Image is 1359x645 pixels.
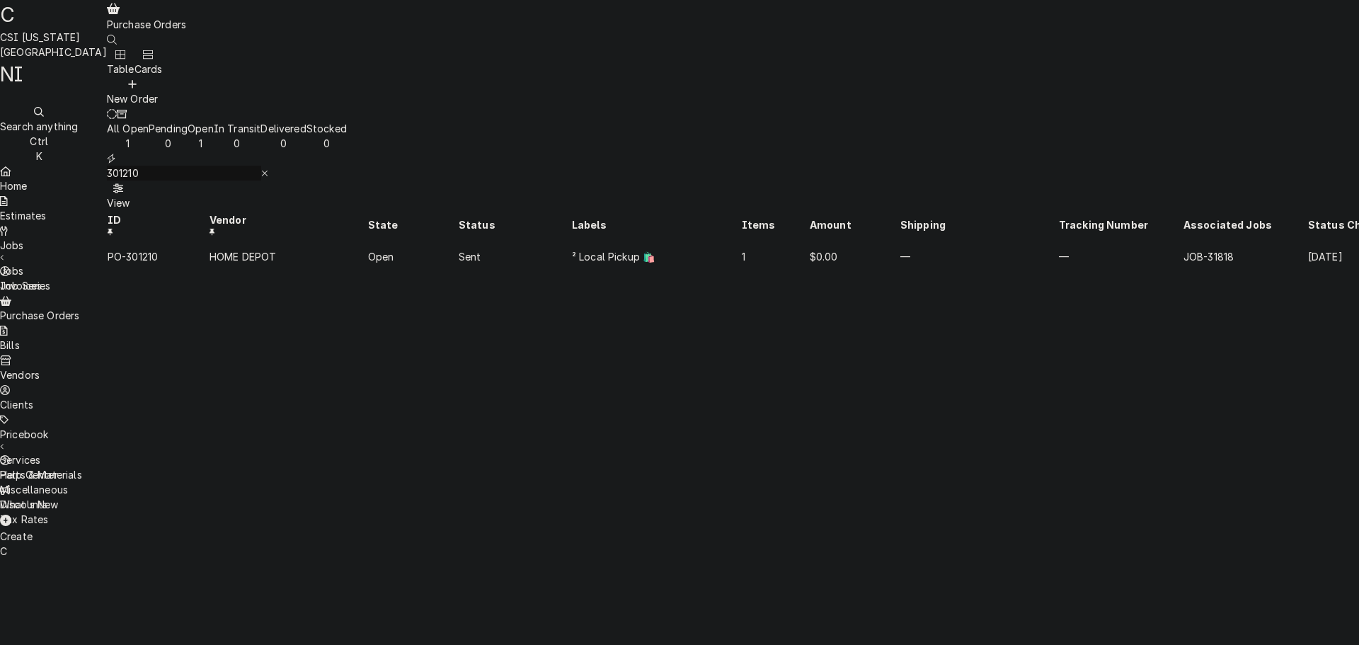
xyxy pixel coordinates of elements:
[107,93,158,105] span: New Order
[188,121,214,136] div: Open
[572,217,740,232] div: Labels
[810,217,899,232] div: Amount
[107,121,149,136] div: All Open
[1183,249,1307,264] div: JOB-31818
[107,32,117,47] button: Open search
[188,136,214,151] div: 1
[900,217,1057,232] div: Shipping
[1059,249,1182,264] div: —
[368,249,457,264] div: Open
[900,249,1057,264] div: —
[107,197,130,209] span: View
[261,166,269,181] button: Erase input
[214,121,261,136] div: In Transit
[149,136,188,151] div: 0
[810,249,899,264] div: $0.00
[30,135,48,147] span: Ctrl
[107,136,149,151] div: 1
[107,18,186,30] span: Purchase Orders
[459,249,570,264] div: Sent
[368,217,457,232] div: State
[572,249,740,264] div: ² Local Pickup 🛍️
[214,136,261,151] div: 0
[134,62,163,76] div: Cards
[107,166,261,181] input: Keyword search
[1183,217,1307,232] div: Associated Jobs
[107,181,130,210] button: View
[742,217,808,232] div: Items
[210,249,367,264] div: HOME DEPOT
[260,121,306,136] div: Delivered
[459,217,570,232] div: Status
[107,76,158,106] button: New Order
[306,121,347,136] div: Stocked
[260,136,306,151] div: 0
[742,249,808,264] div: 1
[108,212,208,238] div: ID
[210,212,367,238] div: Vendor
[108,249,208,264] div: PO-301210
[1059,217,1182,232] div: Tracking Number
[107,62,134,76] div: Table
[306,136,347,151] div: 0
[149,121,188,136] div: Pending
[36,150,42,162] span: K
